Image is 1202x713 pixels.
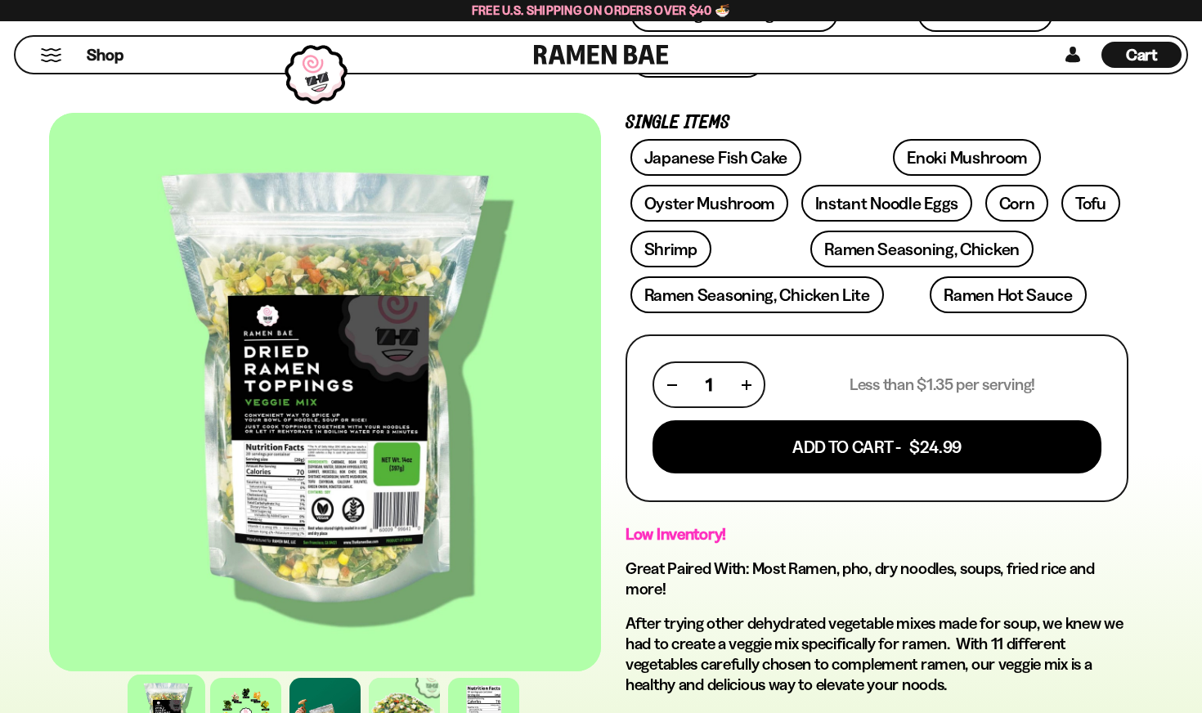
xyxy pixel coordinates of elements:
a: Japanese Fish Cake [630,139,802,176]
h2: Great Paired With: Most Ramen, pho, dry noodles, soups, fried rice and more! [626,558,1128,599]
a: Shop [87,42,123,68]
strong: Low Inventory! [626,524,726,544]
a: Shrimp [630,231,711,267]
a: Ramen Hot Sauce [930,276,1087,313]
span: 1 [706,374,712,395]
a: Oyster Mushroom [630,185,789,222]
button: Add To Cart - $24.99 [653,420,1101,473]
a: Ramen Seasoning, Chicken [810,231,1034,267]
p: After trying other dehydrated vegetable mixes made for soup, we knew we had to create a veggie mi... [626,613,1128,695]
a: Corn [985,185,1049,222]
p: Single Items [626,115,1128,131]
span: Cart [1126,45,1158,65]
a: Enoki Mushroom [893,139,1041,176]
p: Less than $1.35 per serving! [850,374,1035,395]
span: Free U.S. Shipping on Orders over $40 🍜 [472,2,731,18]
a: Instant Noodle Eggs [801,185,972,222]
div: Cart [1101,37,1182,73]
button: Mobile Menu Trigger [40,48,62,62]
span: Shop [87,44,123,66]
a: Tofu [1061,185,1120,222]
a: Ramen Seasoning, Chicken Lite [630,276,884,313]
